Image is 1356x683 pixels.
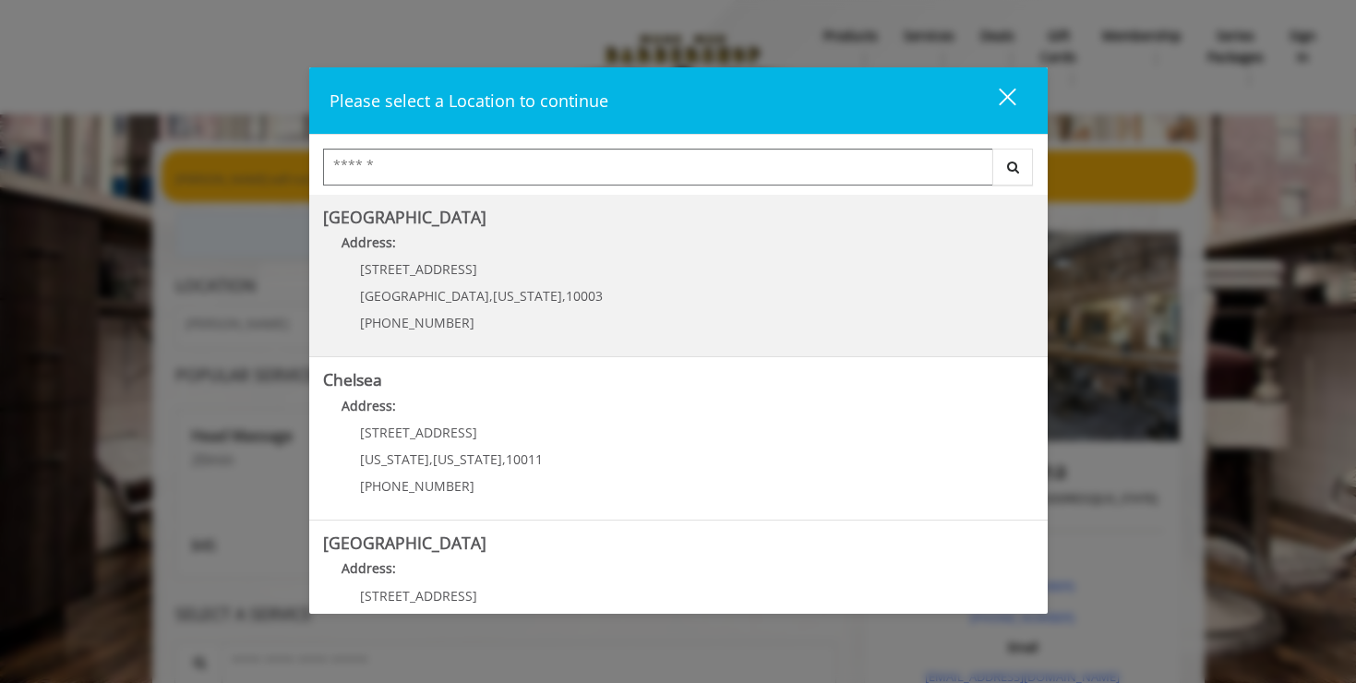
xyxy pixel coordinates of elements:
[965,81,1027,119] button: close dialog
[360,587,477,605] span: [STREET_ADDRESS]
[360,287,489,305] span: [GEOGRAPHIC_DATA]
[342,559,396,577] b: Address:
[562,287,566,305] span: ,
[360,314,474,331] span: [PHONE_NUMBER]
[360,477,474,495] span: [PHONE_NUMBER]
[323,149,993,186] input: Search Center
[330,90,608,112] span: Please select a Location to continue
[323,149,1034,195] div: Center Select
[493,287,562,305] span: [US_STATE]
[323,532,486,554] b: [GEOGRAPHIC_DATA]
[506,450,543,468] span: 10011
[323,206,486,228] b: [GEOGRAPHIC_DATA]
[978,87,1014,114] div: close dialog
[342,397,396,414] b: Address:
[502,450,506,468] span: ,
[342,234,396,251] b: Address:
[489,287,493,305] span: ,
[360,424,477,441] span: [STREET_ADDRESS]
[360,450,429,468] span: [US_STATE]
[566,287,603,305] span: 10003
[429,450,433,468] span: ,
[323,368,382,390] b: Chelsea
[1002,161,1024,174] i: Search button
[360,260,477,278] span: [STREET_ADDRESS]
[433,450,502,468] span: [US_STATE]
